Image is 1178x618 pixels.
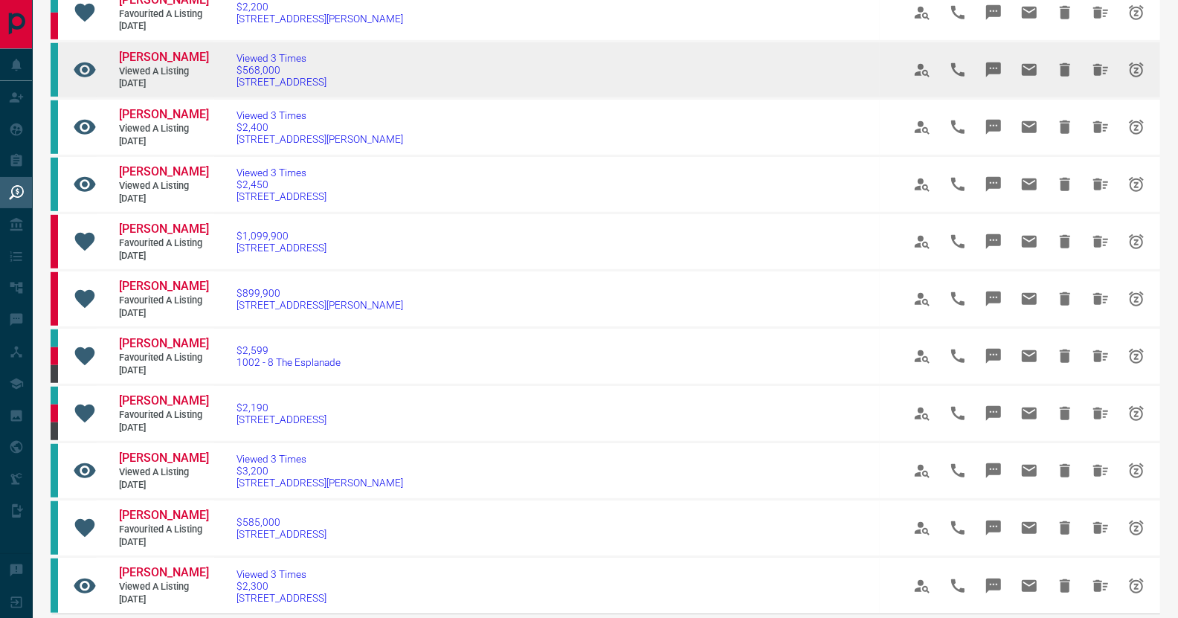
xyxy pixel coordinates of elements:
span: [DATE] [119,307,208,320]
span: Viewed a Listing [119,581,208,593]
span: Hide All from Motasim Mazhar [1083,338,1119,374]
span: [DATE] [119,20,208,33]
div: condos.ca [51,444,58,498]
span: Message [976,281,1011,317]
a: [PERSON_NAME] [119,107,208,123]
span: Email [1011,167,1047,202]
span: $899,900 [236,287,403,299]
span: View Profile [904,510,940,546]
div: mrloft.ca [51,365,58,383]
span: View Profile [904,224,940,260]
span: Call [940,338,976,374]
span: View Profile [904,396,940,431]
a: [PERSON_NAME] [119,222,208,237]
a: [PERSON_NAME] [119,508,208,524]
span: Favourited a Listing [119,237,208,250]
div: property.ca [51,215,58,268]
a: $2,190[STREET_ADDRESS] [236,402,326,425]
a: $585,000[STREET_ADDRESS] [236,516,326,540]
span: Email [1011,338,1047,374]
span: Snooze [1119,396,1154,431]
span: Favourited a Listing [119,8,208,21]
span: [DATE] [119,193,208,205]
div: condos.ca [51,158,58,211]
span: Hide All from RACHELLE Loi [1083,167,1119,202]
span: [STREET_ADDRESS] [236,413,326,425]
span: [DATE] [119,536,208,549]
span: $2,300 [236,580,326,592]
a: Viewed 3 Times$568,000[STREET_ADDRESS] [236,52,326,88]
span: Message [976,109,1011,145]
span: [STREET_ADDRESS] [236,190,326,202]
a: [PERSON_NAME] [119,336,208,352]
span: $2,190 [236,402,326,413]
span: [DATE] [119,250,208,263]
a: Viewed 3 Times$2,400[STREET_ADDRESS][PERSON_NAME] [236,109,403,145]
span: Call [940,281,976,317]
span: [STREET_ADDRESS] [236,76,326,88]
span: [DATE] [119,364,208,377]
span: Hide [1047,281,1083,317]
div: mrloft.ca [51,422,58,440]
span: Viewed 3 Times [236,167,326,178]
a: $1,099,900[STREET_ADDRESS] [236,230,326,254]
span: Message [976,453,1011,489]
a: [PERSON_NAME] [119,50,208,65]
span: [DATE] [119,593,208,606]
a: [PERSON_NAME] [119,565,208,581]
div: property.ca [51,272,58,326]
a: [PERSON_NAME] [119,451,208,466]
span: Favourited a Listing [119,352,208,364]
span: $2,200 [236,1,403,13]
span: Viewed a Listing [119,180,208,193]
span: Viewed a Listing [119,466,208,479]
span: [PERSON_NAME] [119,393,209,408]
span: Hide [1047,568,1083,604]
span: [DATE] [119,479,208,492]
span: [STREET_ADDRESS] [236,242,326,254]
span: Hide [1047,167,1083,202]
span: Snooze [1119,568,1154,604]
span: Call [940,396,976,431]
span: Hide All from RACHELLE Loi [1083,109,1119,145]
span: Hide [1047,52,1083,88]
span: [PERSON_NAME] [119,222,209,236]
span: View Profile [904,338,940,374]
div: property.ca [51,13,58,39]
span: Message [976,396,1011,431]
span: Snooze [1119,281,1154,317]
span: Hide [1047,453,1083,489]
span: [STREET_ADDRESS] [236,528,326,540]
span: [STREET_ADDRESS][PERSON_NAME] [236,13,403,25]
span: [PERSON_NAME] [119,508,209,522]
span: Hide All from Motasim Mazhar [1083,396,1119,431]
span: [PERSON_NAME] [119,164,209,178]
a: [PERSON_NAME] [119,393,208,409]
span: 1002 - 8 The Esplanade [236,356,341,368]
span: Email [1011,109,1047,145]
span: Hide All from Dafi Malo [1083,510,1119,546]
span: Call [940,52,976,88]
div: condos.ca [51,100,58,154]
div: condos.ca [51,43,58,97]
span: Snooze [1119,338,1154,374]
div: property.ca [51,347,58,365]
div: property.ca [51,405,58,422]
a: Viewed 3 Times$2,450[STREET_ADDRESS] [236,167,326,202]
span: [DATE] [119,135,208,148]
span: Email [1011,52,1047,88]
span: Call [940,224,976,260]
a: [PERSON_NAME] [119,279,208,294]
span: Message [976,338,1011,374]
span: [STREET_ADDRESS][PERSON_NAME] [236,133,403,145]
span: Hide [1047,510,1083,546]
span: Email [1011,568,1047,604]
span: Call [940,453,976,489]
span: Viewed a Listing [119,123,208,135]
span: Viewed 3 Times [236,52,326,64]
span: [STREET_ADDRESS][PERSON_NAME] [236,477,403,489]
span: Snooze [1119,453,1154,489]
span: Email [1011,224,1047,260]
span: View Profile [904,453,940,489]
span: Viewed 3 Times [236,568,326,580]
